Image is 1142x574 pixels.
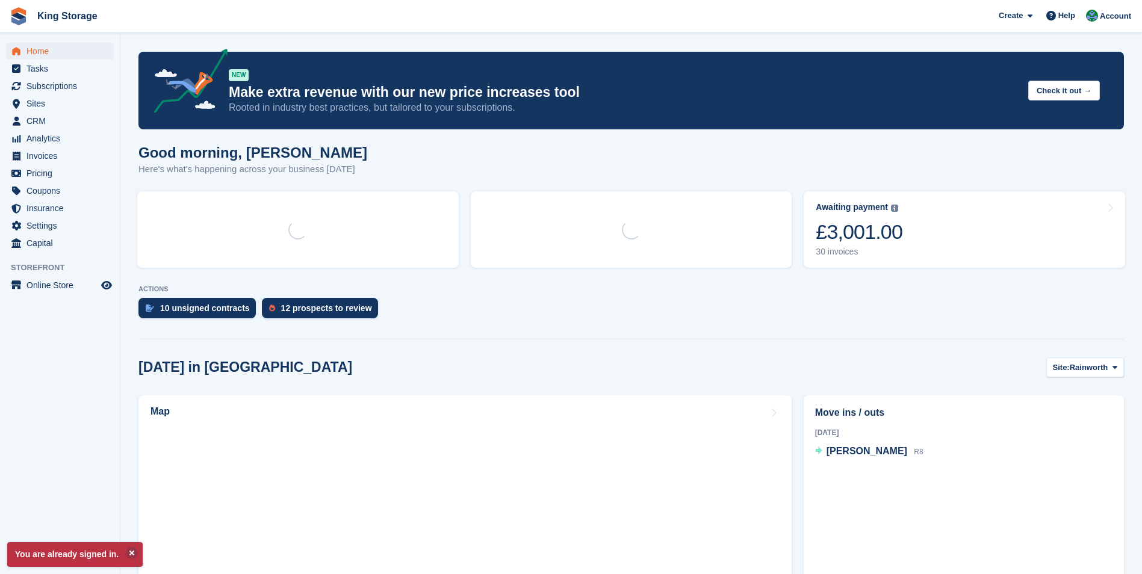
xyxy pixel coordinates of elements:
span: Settings [26,217,99,234]
span: Coupons [26,182,99,199]
span: CRM [26,113,99,129]
span: Analytics [26,130,99,147]
img: icon-info-grey-7440780725fd019a000dd9b08b2336e03edf1995a4989e88bcd33f0948082b44.svg [891,205,898,212]
span: Subscriptions [26,78,99,94]
span: Storefront [11,262,120,274]
span: Insurance [26,200,99,217]
img: John King [1086,10,1098,22]
p: Rooted in industry best practices, but tailored to your subscriptions. [229,101,1019,114]
div: 10 unsigned contracts [160,303,250,313]
h1: Good morning, [PERSON_NAME] [138,144,367,161]
span: R8 [914,448,923,456]
img: stora-icon-8386f47178a22dfd0bd8f6a31ec36ba5ce8667c1dd55bd0f319d3a0aa187defe.svg [10,7,28,25]
div: Awaiting payment [816,202,888,212]
a: King Storage [33,6,102,26]
a: menu [6,217,114,234]
h2: Move ins / outs [815,406,1113,420]
div: 12 prospects to review [281,303,372,313]
button: Site: Rainworth [1046,357,1124,377]
span: Invoices [26,147,99,164]
a: Awaiting payment £3,001.00 30 invoices [804,191,1125,268]
span: Sites [26,95,99,112]
img: prospect-51fa495bee0391a8d652442698ab0144808aea92771e9ea1ae160a38d050c398.svg [269,304,275,312]
span: Rainworth [1070,362,1108,374]
h2: Map [151,406,170,417]
button: Check it out → [1028,81,1100,100]
a: menu [6,113,114,129]
h2: [DATE] in [GEOGRAPHIC_DATA] [138,359,352,375]
p: Make extra revenue with our new price increases tool [229,84,1019,101]
span: [PERSON_NAME] [827,446,907,456]
img: contract_signature_icon-13c848040528278c33f63329250d36e43548de30e8caae1d1a13099fd9432cc5.svg [146,304,154,312]
span: Online Store [26,277,99,294]
span: Pricing [26,165,99,182]
a: [PERSON_NAME] R8 [815,444,923,460]
span: Site: [1053,362,1070,374]
a: menu [6,147,114,164]
a: 12 prospects to review [262,298,384,324]
a: menu [6,130,114,147]
p: Here's what's happening across your business [DATE] [138,162,367,176]
a: 10 unsigned contracts [138,298,262,324]
div: £3,001.00 [816,220,902,244]
div: NEW [229,69,249,81]
a: Preview store [99,278,114,292]
div: [DATE] [815,427,1113,438]
span: Tasks [26,60,99,77]
a: menu [6,277,114,294]
a: menu [6,165,114,182]
a: menu [6,60,114,77]
p: ACTIONS [138,285,1124,293]
span: Create [999,10,1023,22]
a: menu [6,235,114,252]
img: price-adjustments-announcement-icon-8257ccfd72463d97f412b2fc003d46551f7dbcb40ab6d574587a9cd5c0d94... [144,49,228,117]
span: Capital [26,235,99,252]
span: Help [1058,10,1075,22]
div: 30 invoices [816,247,902,257]
span: Home [26,43,99,60]
a: menu [6,182,114,199]
a: menu [6,95,114,112]
a: menu [6,43,114,60]
p: You are already signed in. [7,542,143,567]
span: Account [1100,10,1131,22]
a: menu [6,78,114,94]
a: menu [6,200,114,217]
